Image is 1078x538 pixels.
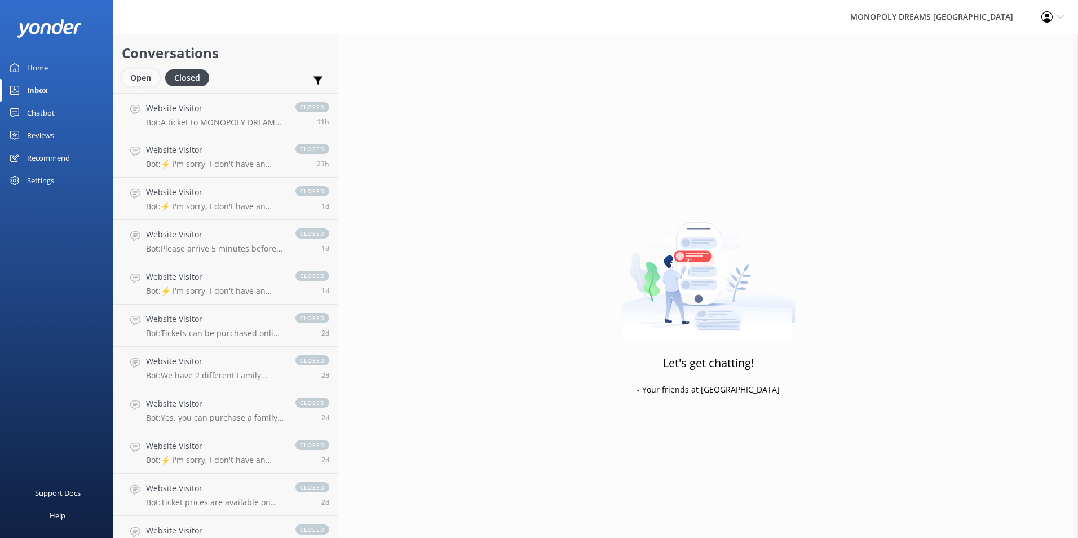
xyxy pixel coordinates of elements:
[113,178,338,220] a: Website VisitorBot:⚡ I'm sorry, I don't have an answer to your question. Could you please try rep...
[113,431,338,474] a: Website VisitorBot:⚡ I'm sorry, I don't have an answer to your question. Could you please try rep...
[122,69,160,86] div: Open
[113,347,338,389] a: Website VisitorBot:We have 2 different Family Ticket options available for purchase. You can find...
[146,271,284,283] h4: Website Visitor
[321,328,329,338] span: Sep 28 2025 01:54pm (UTC +10:00) Australia/Sydney
[17,19,82,38] img: yonder-white-logo.png
[113,135,338,178] a: Website VisitorBot:⚡ I'm sorry, I don't have an answer to your question. Could you please try rep...
[113,93,338,135] a: Website VisitorBot:A ticket to MONOPOLY DREAMS [GEOGRAPHIC_DATA] includes access to both Mr. Mono...
[146,482,284,495] h4: Website Visitor
[295,228,329,239] span: closed
[113,262,338,305] a: Website VisitorBot:⚡ I'm sorry, I don't have an answer to your question. Could you please try rep...
[295,482,329,492] span: closed
[113,305,338,347] a: Website VisitorBot:Tickets can be purchased online at [URL][DOMAIN_NAME] or at our admissions des...
[113,389,338,431] a: Website VisitorBot:Yes, you can purchase a family ticket for your family of 5. You can find the t...
[146,117,284,127] p: Bot: A ticket to MONOPOLY DREAMS [GEOGRAPHIC_DATA] includes access to both Mr. Monopoly’s Mansion...
[146,371,284,381] p: Bot: We have 2 different Family Ticket options available for purchase. You can find more details ...
[165,71,215,83] a: Closed
[146,201,284,211] p: Bot: ⚡ I'm sorry, I don't have an answer to your question. Could you please try rephrasing your q...
[146,355,284,368] h4: Website Visitor
[295,440,329,450] span: closed
[27,147,70,169] div: Recommend
[321,497,329,507] span: Sep 27 2025 07:36pm (UTC +10:00) Australia/Sydney
[317,117,329,126] span: Sep 30 2025 05:26am (UTC +10:00) Australia/Sydney
[146,228,284,241] h4: Website Visitor
[122,71,165,83] a: Open
[146,440,284,452] h4: Website Visitor
[321,286,329,296] span: Sep 29 2025 09:10am (UTC +10:00) Australia/Sydney
[146,186,284,199] h4: Website Visitor
[295,271,329,281] span: closed
[637,383,780,396] p: - Your friends at [GEOGRAPHIC_DATA]
[146,286,284,296] p: Bot: ⚡ I'm sorry, I don't have an answer to your question. Could you please try rephrasing your q...
[295,144,329,154] span: closed
[146,144,284,156] h4: Website Visitor
[146,328,284,338] p: Bot: Tickets can be purchased online at [URL][DOMAIN_NAME] or at our admissions desk. Due to limi...
[27,102,55,124] div: Chatbot
[295,355,329,365] span: closed
[50,504,65,527] div: Help
[146,413,284,423] p: Bot: Yes, you can purchase a family ticket for your family of 5. You can find the ticket options ...
[122,42,329,64] h2: Conversations
[27,79,48,102] div: Inbox
[146,455,284,465] p: Bot: ⚡ I'm sorry, I don't have an answer to your question. Could you please try rephrasing your q...
[321,371,329,380] span: Sep 28 2025 09:39am (UTC +10:00) Australia/Sydney
[165,69,209,86] div: Closed
[27,56,48,79] div: Home
[146,497,284,508] p: Bot: Ticket prices are available on our bookings webpage at [URL][DOMAIN_NAME].
[35,482,81,504] div: Support Docs
[146,313,284,325] h4: Website Visitor
[146,398,284,410] h4: Website Visitor
[146,524,284,537] h4: Website Visitor
[113,474,338,516] a: Website VisitorBot:Ticket prices are available on our bookings webpage at [URL][DOMAIN_NAME].clos...
[295,102,329,112] span: closed
[321,455,329,465] span: Sep 28 2025 08:23am (UTC +10:00) Australia/Sydney
[663,354,754,372] h3: Let's get chatting!
[113,220,338,262] a: Website VisitorBot:Please arrive 5 minutes before your entry time. If you're running later than y...
[321,244,329,253] span: Sep 29 2025 11:45am (UTC +10:00) Australia/Sydney
[621,199,796,339] img: artwork of a man stealing a conversation from at giant smartphone
[146,159,284,169] p: Bot: ⚡ I'm sorry, I don't have an answer to your question. Could you please try rephrasing your q...
[146,102,284,114] h4: Website Visitor
[321,413,329,422] span: Sep 28 2025 09:28am (UTC +10:00) Australia/Sydney
[295,524,329,535] span: closed
[321,201,329,211] span: Sep 29 2025 03:32pm (UTC +10:00) Australia/Sydney
[295,313,329,323] span: closed
[295,398,329,408] span: closed
[27,124,54,147] div: Reviews
[146,244,284,254] p: Bot: Please arrive 5 minutes before your entry time. If you're running later than your session ti...
[295,186,329,196] span: closed
[27,169,54,192] div: Settings
[317,159,329,169] span: Sep 29 2025 05:22pm (UTC +10:00) Australia/Sydney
